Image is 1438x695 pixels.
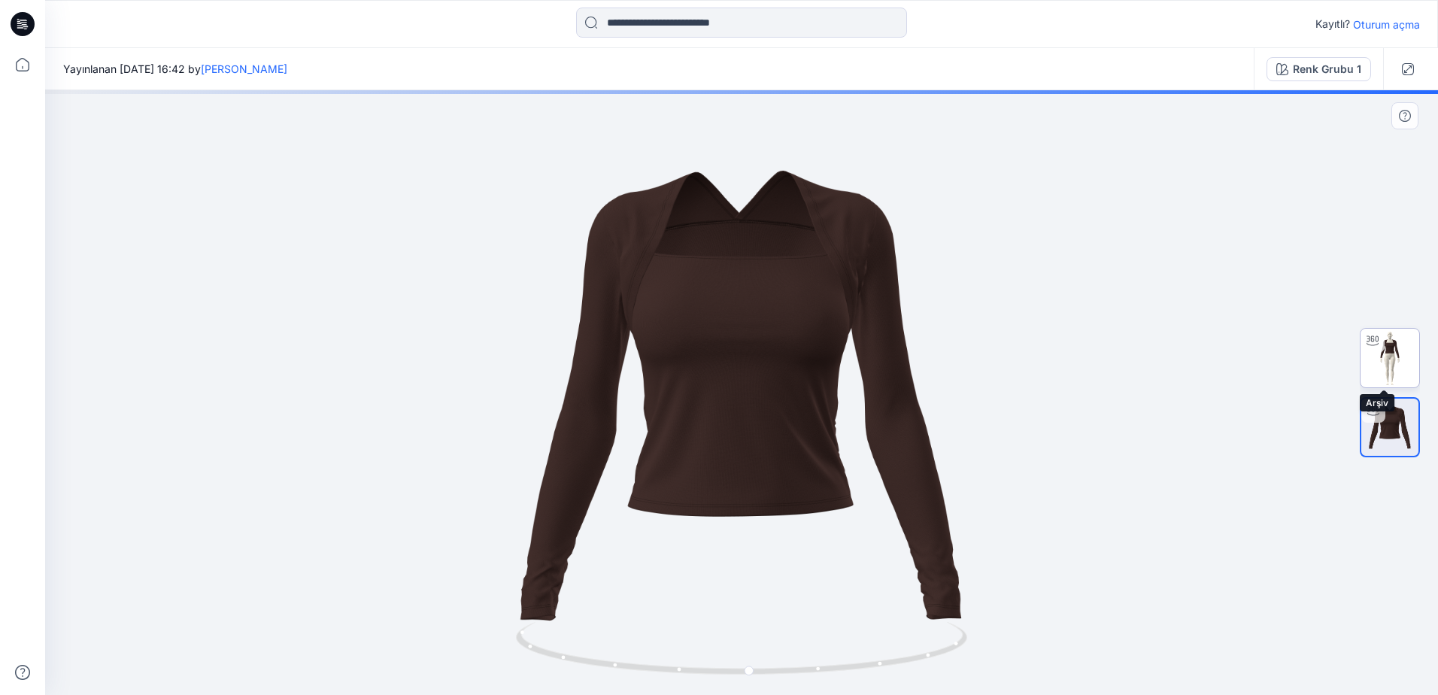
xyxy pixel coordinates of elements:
[201,62,287,75] a: [PERSON_NAME]
[1361,399,1418,456] img: Arşiv
[63,61,287,77] span: Yayınlanan [DATE] 16:42 by
[1361,329,1419,387] img: Arşiv
[1293,61,1361,77] div: Renk Grubu 1
[1353,17,1420,32] p: Oturum açma
[1267,57,1371,81] button: Renk Grubu 1
[1315,15,1350,33] p: Kayıtlı?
